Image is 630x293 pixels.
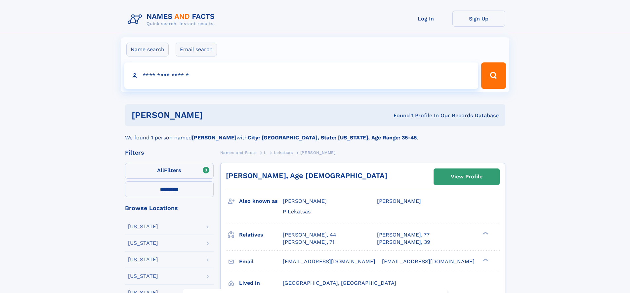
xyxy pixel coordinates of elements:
h3: Email [239,256,283,267]
h3: Relatives [239,229,283,240]
a: [PERSON_NAME], 44 [283,231,336,238]
b: City: [GEOGRAPHIC_DATA], State: [US_STATE], Age Range: 35-45 [248,134,417,141]
span: P Lekatsas [283,208,311,215]
span: All [157,167,164,173]
button: Search Button [481,62,506,89]
span: L [264,150,267,155]
div: [US_STATE] [128,240,158,246]
div: Found 1 Profile In Our Records Database [298,112,499,119]
label: Email search [176,43,217,56]
div: View Profile [451,169,483,184]
a: Lekatsas [274,148,293,157]
input: search input [124,62,479,89]
div: ❯ [481,258,489,262]
a: Log In [399,11,452,27]
span: Lekatsas [274,150,293,155]
a: Sign Up [452,11,505,27]
div: We found 1 person named with . [125,126,505,142]
span: [EMAIL_ADDRESS][DOMAIN_NAME] [382,258,475,265]
img: Logo Names and Facts [125,11,220,28]
h3: Lived in [239,277,283,289]
div: [US_STATE] [128,224,158,229]
span: [PERSON_NAME] [300,150,336,155]
div: Browse Locations [125,205,214,211]
label: Filters [125,163,214,179]
b: [PERSON_NAME] [192,134,236,141]
span: [GEOGRAPHIC_DATA], [GEOGRAPHIC_DATA] [283,280,396,286]
a: View Profile [434,169,499,185]
label: Name search [126,43,169,56]
span: [EMAIL_ADDRESS][DOMAIN_NAME] [283,258,375,265]
a: [PERSON_NAME], 39 [377,238,430,246]
a: [PERSON_NAME], Age [DEMOGRAPHIC_DATA] [226,171,387,180]
div: [US_STATE] [128,274,158,279]
a: L [264,148,267,157]
div: Filters [125,150,214,156]
a: [PERSON_NAME], 77 [377,231,430,238]
div: [US_STATE] [128,257,158,262]
h1: [PERSON_NAME] [132,111,298,119]
div: ❯ [481,231,489,235]
a: [PERSON_NAME], 71 [283,238,334,246]
h3: Also known as [239,196,283,207]
span: [PERSON_NAME] [377,198,421,204]
a: Names and Facts [220,148,257,157]
span: [PERSON_NAME] [283,198,327,204]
